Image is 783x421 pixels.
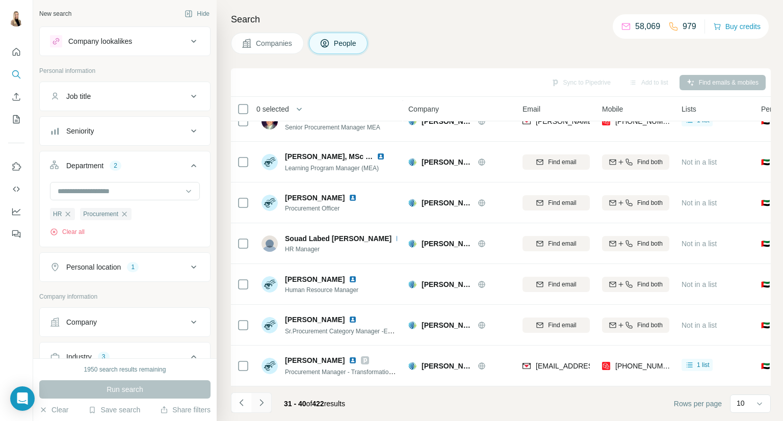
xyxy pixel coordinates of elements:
button: Use Surfe on LinkedIn [8,157,24,176]
button: Use Surfe API [8,180,24,198]
span: [PHONE_NUMBER] [615,362,680,370]
span: Not in a list [682,280,717,288]
button: Find both [602,236,669,251]
span: Not in a list [682,321,717,329]
div: New search [39,9,71,18]
button: Clear [39,405,68,415]
div: Company [66,317,97,327]
span: Find email [548,280,576,289]
div: Department [66,161,103,171]
div: Seniority [66,126,94,136]
span: HR Manager [285,245,397,254]
span: Find both [637,157,663,167]
span: Companies [256,38,293,48]
span: Rows per page [674,399,722,409]
img: Avatar [262,195,278,211]
span: Company [408,104,439,114]
span: 🇦🇪 [761,198,770,208]
img: LinkedIn logo [349,356,357,364]
button: Find email [523,318,590,333]
span: Not in a list [682,199,717,207]
span: Procurement Manager - Transformation - [GEOGRAPHIC_DATA] + MEA [285,367,481,376]
button: Find both [602,195,669,210]
span: Find both [637,321,663,330]
span: Senior Procurement Manager MEA [285,124,380,131]
button: Quick start [8,43,24,61]
span: Souad Labed [PERSON_NAME] [285,233,391,244]
span: Procurement [83,209,118,219]
img: LinkedIn logo [396,234,404,243]
button: Navigate to previous page [231,392,251,413]
img: LinkedIn logo [377,152,385,161]
span: 31 - 40 [284,400,306,408]
button: Search [8,65,24,84]
img: Logo of Johnson Controls [408,240,416,248]
button: My lists [8,110,24,128]
span: Email [523,104,540,114]
span: HR [53,209,62,219]
span: [PHONE_NUMBER] [615,117,680,125]
button: Seniority [40,119,210,143]
span: People [334,38,357,48]
div: Job title [66,91,91,101]
span: 🇦🇪 [761,157,770,167]
div: 3 [98,352,110,361]
span: [PERSON_NAME] [285,355,345,365]
img: Avatar [8,10,24,27]
button: Buy credits [713,19,761,34]
img: Avatar [262,235,278,252]
img: Avatar [262,154,278,170]
button: Industry3 [40,345,210,373]
span: Find email [548,239,576,248]
button: Company [40,310,210,334]
span: Find both [637,280,663,289]
span: 🇦🇪 [761,361,770,371]
span: Find email [548,198,576,207]
img: provider prospeo logo [602,361,610,371]
div: Industry [66,352,92,362]
img: Avatar [262,276,278,293]
div: 1950 search results remaining [84,365,166,374]
h4: Search [231,12,771,27]
button: Dashboard [8,202,24,221]
img: Avatar [262,358,278,374]
button: Share filters [160,405,211,415]
span: [PERSON_NAME] Controls [422,361,473,371]
img: Logo of Johnson Controls [408,280,416,288]
p: 58,069 [635,20,660,33]
button: Find both [602,318,669,333]
span: Procurement Officer [285,204,369,213]
img: Logo of Johnson Controls [408,321,416,329]
span: Not in a list [682,240,717,248]
button: Job title [40,84,210,109]
div: 1 [127,262,139,272]
span: [PERSON_NAME] Controls [422,320,473,330]
span: 1 list [697,360,710,370]
button: Save search [88,405,140,415]
span: of [306,400,312,408]
p: Company information [39,292,211,301]
img: Avatar [262,317,278,333]
button: Find email [523,277,590,292]
span: Learning Program Manager (MEA) [285,165,379,172]
span: [PERSON_NAME] Controls [422,239,473,249]
p: Personal information [39,66,211,75]
img: LinkedIn logo [349,275,357,283]
button: Hide [177,6,217,21]
div: 2 [110,161,121,170]
img: Logo of Johnson Controls [408,199,416,207]
span: results [284,400,345,408]
span: Human Resource Manager [285,285,369,295]
button: Feedback [8,225,24,243]
span: [PERSON_NAME] [285,314,345,325]
button: Personal location1 [40,255,210,279]
p: 10 [737,398,745,408]
button: Navigate to next page [251,392,272,413]
span: Not in a list [682,158,717,166]
button: Find both [602,277,669,292]
span: [PERSON_NAME] Controls [422,157,473,167]
img: LinkedIn logo [349,194,357,202]
button: Company lookalikes [40,29,210,54]
span: Find email [548,157,576,167]
div: Personal location [66,262,121,272]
